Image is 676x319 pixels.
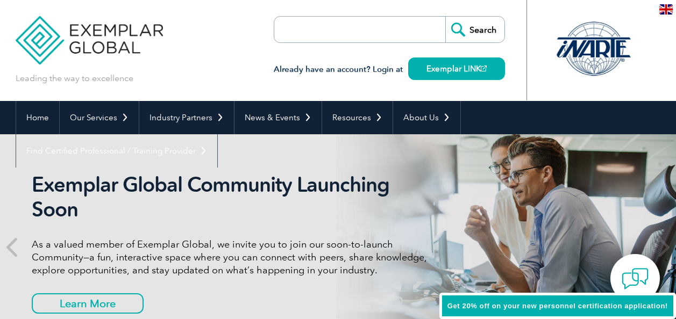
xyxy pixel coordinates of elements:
img: en [659,4,673,15]
p: As a valued member of Exemplar Global, we invite you to join our soon-to-launch Community—a fun, ... [32,238,435,277]
p: Leading the way to excellence [16,73,133,84]
a: Industry Partners [139,101,234,134]
input: Search [445,17,504,42]
h3: Already have an account? Login at [274,63,505,76]
a: About Us [393,101,460,134]
a: News & Events [234,101,322,134]
a: Home [16,101,59,134]
a: Resources [322,101,393,134]
h2: Exemplar Global Community Launching Soon [32,172,435,222]
a: Exemplar LINK [408,57,505,80]
a: Learn More [32,293,144,314]
img: contact-chat.png [622,265,649,292]
a: Our Services [60,101,139,134]
a: Find Certified Professional / Training Provider [16,134,217,168]
span: Get 20% off on your new personnel certification application! [447,302,668,310]
img: open_square.png [481,66,487,71]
